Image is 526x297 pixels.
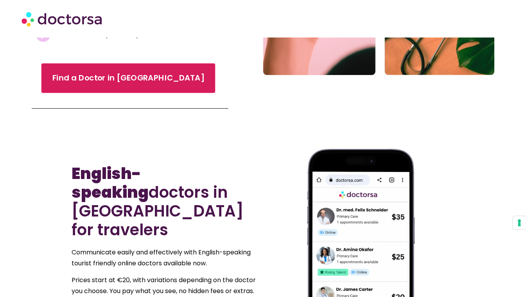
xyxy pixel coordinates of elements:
p: Prices start at €20, with variations depending on the doctor you choose. You pay what you see, no... [72,275,259,297]
span: Find a Doctor in [GEOGRAPHIC_DATA] [52,73,204,84]
a: Find a Doctor in [GEOGRAPHIC_DATA] [41,63,215,93]
h2: doctors in [GEOGRAPHIC_DATA] for travelers [72,164,259,239]
b: English-speaking [72,163,149,203]
button: Your consent preferences for tracking technologies [513,216,526,229]
p: Communicate easily and effectively with English-speaking tourist friendly online doctors availabl... [72,247,259,269]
